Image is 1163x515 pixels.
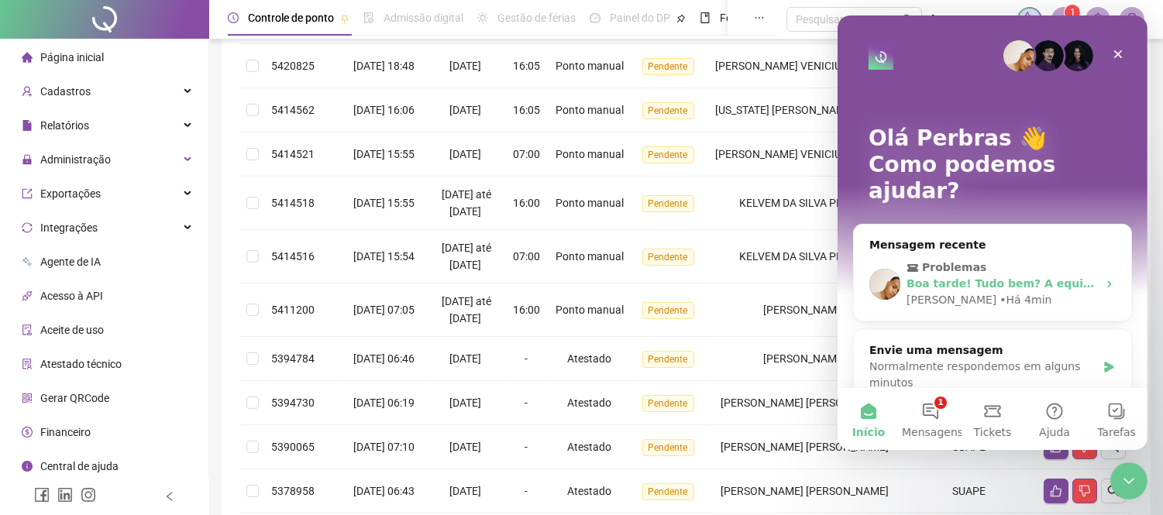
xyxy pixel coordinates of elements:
span: [DATE] 07:10 [353,441,415,453]
div: • Há 4min [162,276,214,293]
span: Atestado [567,441,611,453]
span: export [22,188,33,199]
span: Exportações [40,187,101,200]
span: sync [22,222,33,233]
span: Aceite de uso [40,324,104,336]
span: qrcode [22,393,33,403]
span: 16:00 [513,304,540,316]
div: Normalmente respondemos em alguns minutos [32,343,259,376]
span: 1 [1070,7,1075,18]
span: Atestado [567,485,611,497]
span: [PERSON_NAME] [PERSON_NAME] [721,485,889,497]
span: - [525,397,528,409]
span: linkedin [57,487,73,503]
span: Admissão digital [384,12,463,24]
span: pushpin [340,14,349,23]
span: KELVEM DA SILVA PESSOA [740,250,870,263]
span: Pendente [642,351,694,368]
span: Pendente [642,439,694,456]
span: Central de ajuda [40,460,119,472]
span: 5414518 [271,197,315,209]
span: Tarefas [260,411,298,422]
span: Agente de IA [40,256,101,268]
span: [DATE] 18:48 [353,60,415,72]
span: Pendente [642,102,694,119]
span: Ponto manual [556,104,624,116]
span: Ponto manual [556,60,624,72]
span: 5414521 [271,148,315,160]
span: [DATE] [449,397,481,409]
span: audit [22,324,33,335]
span: KELVEM DA SILVA PESSOA [740,197,870,209]
span: [DATE] [449,441,481,453]
span: dollar [22,427,33,438]
span: [DATE] até [DATE] [442,295,491,324]
button: Mensagens [62,373,124,434]
span: Atestado [567,397,611,409]
span: [DATE] [449,60,481,72]
div: Fechar [267,25,294,53]
span: 5414562 [271,104,315,116]
span: 16:00 [513,197,540,209]
span: [DATE] [449,352,481,365]
span: Boa tarde! Tudo bem? A equipe continua trabalhando na resolução do caso e, assim que tivermos uma... [69,262,960,274]
span: home [22,52,33,63]
span: Ponto manual [556,304,624,316]
span: like [1050,485,1062,497]
span: [DATE] 06:19 [353,397,415,409]
span: left [164,491,175,502]
span: Atestado [567,352,611,365]
span: [DATE] [449,485,481,497]
span: 16:05 [513,104,540,116]
span: 5394730 [271,397,315,409]
span: bell [1091,12,1105,26]
span: Pendente [642,249,694,266]
span: [DATE] até [DATE] [442,242,491,271]
span: Painel do DP [610,12,670,24]
span: Financeiro [40,426,91,438]
span: [DATE] 15:55 [353,197,415,209]
span: [PERSON_NAME] - Perbras [931,11,1008,28]
span: - [525,441,528,453]
span: [DATE] 07:05 [353,304,415,316]
span: api [22,290,33,301]
span: 5378958 [271,485,315,497]
span: Pendente [642,146,694,163]
span: instagram [81,487,96,503]
span: pushpin [676,14,686,23]
div: Envie uma mensagemNormalmente respondemos em alguns minutos [15,314,294,389]
span: file [22,120,33,131]
span: [DATE] 06:46 [353,352,415,365]
sup: 1 [1065,5,1080,20]
iframe: Intercom live chat [1110,462,1148,500]
span: 5411200 [271,304,315,316]
img: 85049 [1120,8,1144,31]
span: [PERSON_NAME] [PERSON_NAME] [721,397,889,409]
span: Ponto manual [556,148,624,160]
span: Pendente [642,395,694,412]
span: dashboard [590,12,600,23]
span: facebook [34,487,50,503]
span: Ajuda [201,411,232,422]
span: Página inicial [40,51,104,64]
span: notification [1057,12,1071,26]
span: [DATE] 15:54 [353,250,415,263]
span: clock-circle [228,12,239,23]
span: [DATE] [449,148,481,160]
span: search [902,14,914,26]
span: Administração [40,153,111,166]
span: [PERSON_NAME] [PERSON_NAME] [721,441,889,453]
span: [DATE] 15:55 [353,148,415,160]
span: Ponto manual [556,250,624,263]
span: Gerar QRCode [40,392,109,404]
span: lock [22,154,33,165]
span: 16:05 [513,60,540,72]
span: 5420825 [271,60,315,72]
